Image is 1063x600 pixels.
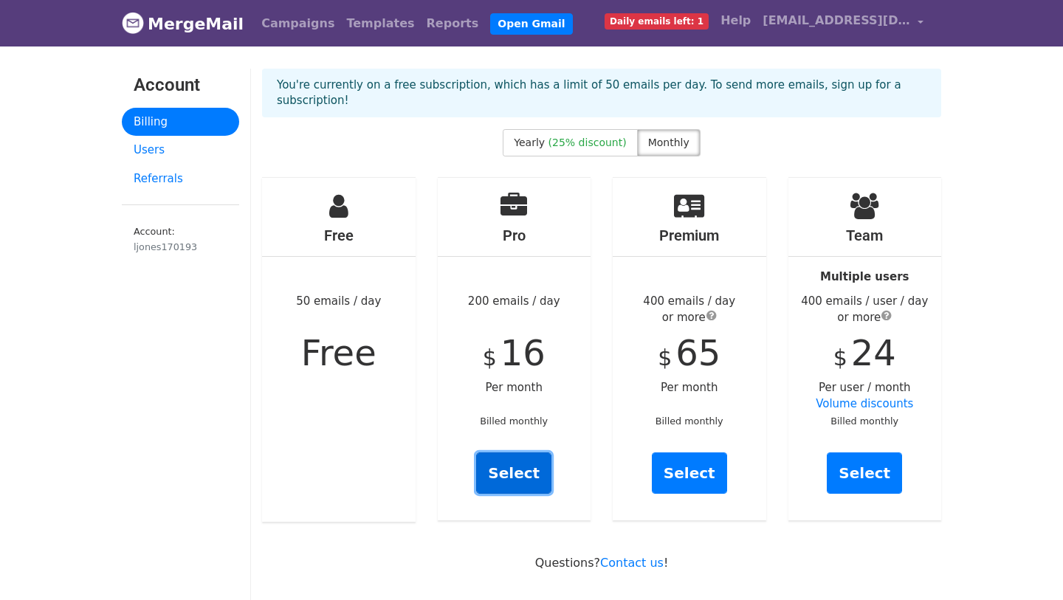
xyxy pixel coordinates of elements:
a: Templates [340,9,420,38]
div: 400 emails / day or more [613,293,766,326]
div: 400 emails / user / day or more [788,293,942,326]
a: Select [652,452,727,494]
span: $ [483,345,497,370]
iframe: Chat Widget [989,529,1063,600]
p: You're currently on a free subscription, which has a limit of 50 emails per day. To send more ema... [277,77,926,108]
h4: Premium [613,227,766,244]
span: Yearly [514,137,545,148]
small: Billed monthly [830,415,898,427]
a: Open Gmail [490,13,572,35]
small: Billed monthly [480,415,548,427]
span: 65 [675,332,720,373]
a: Contact us [600,556,664,570]
a: Help [715,6,757,35]
h4: Team [788,227,942,244]
a: Reports [421,9,485,38]
a: Volume discounts [816,397,913,410]
img: MergeMail logo [122,12,144,34]
h3: Account [134,75,227,96]
strong: Multiple users [820,270,909,283]
a: Referrals [122,165,239,193]
a: Select [476,452,551,494]
div: 50 emails / day [262,178,416,522]
span: 16 [500,332,546,373]
a: Users [122,136,239,165]
div: Per month [613,178,766,520]
span: [EMAIL_ADDRESS][DOMAIN_NAME] [763,12,910,30]
a: Billing [122,108,239,137]
a: Campaigns [255,9,340,38]
a: MergeMail [122,8,244,39]
span: Monthly [648,137,689,148]
a: [EMAIL_ADDRESS][DOMAIN_NAME] [757,6,929,41]
span: (25% discount) [548,137,627,148]
a: Select [827,452,902,494]
div: ljones170193 [134,240,227,254]
span: $ [658,345,672,370]
small: Account: [134,226,227,254]
div: Per user / month [788,178,942,520]
small: Billed monthly [656,415,723,427]
div: 200 emails / day Per month [438,178,591,520]
span: Free [301,332,376,373]
span: Daily emails left: 1 [605,13,709,30]
span: $ [833,345,847,370]
p: Questions? ! [262,555,941,570]
span: 24 [851,332,896,373]
a: Daily emails left: 1 [599,6,715,35]
h4: Pro [438,227,591,244]
h4: Free [262,227,416,244]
